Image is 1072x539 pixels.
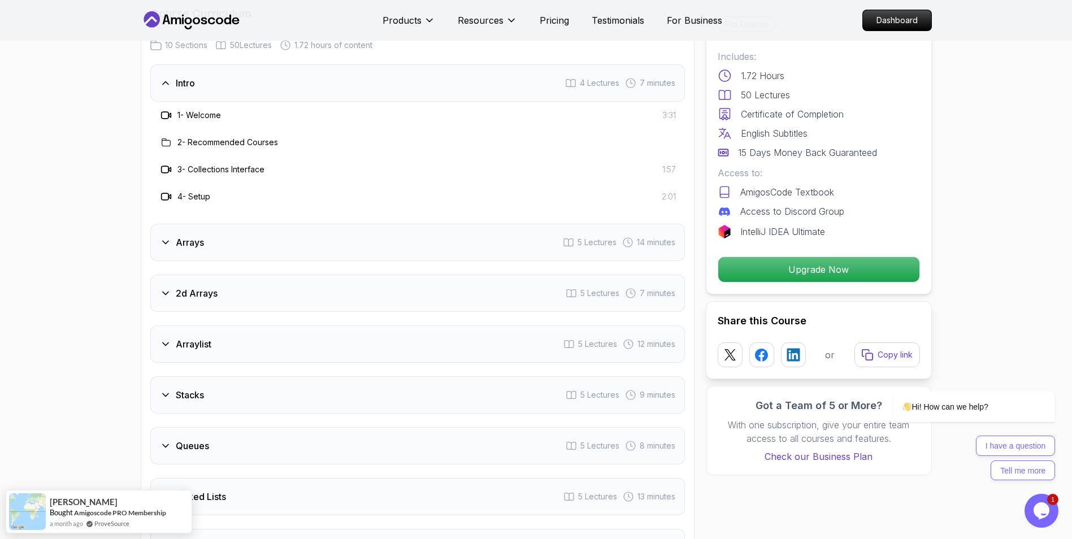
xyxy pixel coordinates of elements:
[165,40,207,51] span: 10 Sections
[662,191,676,202] span: 2:01
[854,342,920,367] button: Copy link
[662,164,676,175] span: 1:57
[580,288,619,299] span: 5 Lectures
[230,40,272,51] span: 50 Lectures
[740,225,825,238] p: IntelliJ IDEA Ultimate
[177,110,221,121] h3: 1 - Welcome
[540,14,569,27] a: Pricing
[741,88,790,102] p: 50 Lectures
[176,286,218,300] h3: 2d Arrays
[718,418,920,445] p: With one subscription, give your entire team access to all courses and features.
[150,376,685,414] button: Stacks5 Lectures 9 minutes
[637,491,675,502] span: 13 minutes
[580,77,619,89] span: 4 Lectures
[177,164,264,175] h3: 3 - Collections Interface
[741,127,808,140] p: English Subtitles
[718,225,731,238] img: jetbrains logo
[578,237,617,248] span: 5 Lectures
[718,257,920,282] button: Upgrade Now
[9,493,46,530] img: provesource social proof notification image
[50,508,73,517] span: Bought
[176,236,204,249] h3: Arrays
[718,50,920,63] p: Includes:
[718,257,919,282] p: Upgrade Now
[637,237,675,248] span: 14 minutes
[662,110,676,121] span: 3:31
[176,337,211,351] h3: Arraylist
[857,289,1061,488] iframe: chat widget
[718,450,920,463] a: Check our Business Plan
[383,14,422,27] p: Products
[740,205,844,218] p: Access to Discord Group
[740,185,834,199] p: AmigosCode Textbook
[94,519,129,528] a: ProveSource
[294,40,372,51] span: 1.72 hours of content
[741,107,844,121] p: Certificate of Completion
[825,348,835,362] p: or
[640,440,675,451] span: 8 minutes
[1025,494,1061,528] iframe: chat widget
[592,14,644,27] a: Testimonials
[50,497,118,507] span: [PERSON_NAME]
[150,64,685,102] button: Intro4 Lectures 7 minutes
[718,166,920,180] p: Access to:
[458,14,504,27] p: Resources
[150,275,685,312] button: 2d Arrays5 Lectures 7 minutes
[718,313,920,329] h2: Share this Course
[176,76,195,90] h3: Intro
[578,491,617,502] span: 5 Lectures
[640,288,675,299] span: 7 minutes
[50,519,83,528] span: a month ago
[640,77,675,89] span: 7 minutes
[150,427,685,464] button: Queues5 Lectures 8 minutes
[150,325,685,363] button: Arraylist5 Lectures 12 minutes
[580,440,619,451] span: 5 Lectures
[458,14,517,36] button: Resources
[176,388,204,402] h3: Stacks
[640,389,675,401] span: 9 minutes
[176,490,226,503] h3: Linked Lists
[741,69,784,82] p: 1.72 Hours
[862,10,932,31] a: Dashboard
[177,137,278,148] h3: 2 - Recommended Courses
[718,398,920,414] h3: Got a Team of 5 or More?
[150,224,685,261] button: Arrays5 Lectures 14 minutes
[637,338,675,350] span: 12 minutes
[578,338,617,350] span: 5 Lectures
[177,191,210,202] h3: 4 - Setup
[74,508,166,517] a: Amigoscode PRO Membership
[383,14,435,36] button: Products
[176,439,209,453] h3: Queues
[667,14,722,27] a: For Business
[150,478,685,515] button: Linked Lists5 Lectures 13 minutes
[738,146,877,159] p: 15 Days Money Back Guaranteed
[580,389,619,401] span: 5 Lectures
